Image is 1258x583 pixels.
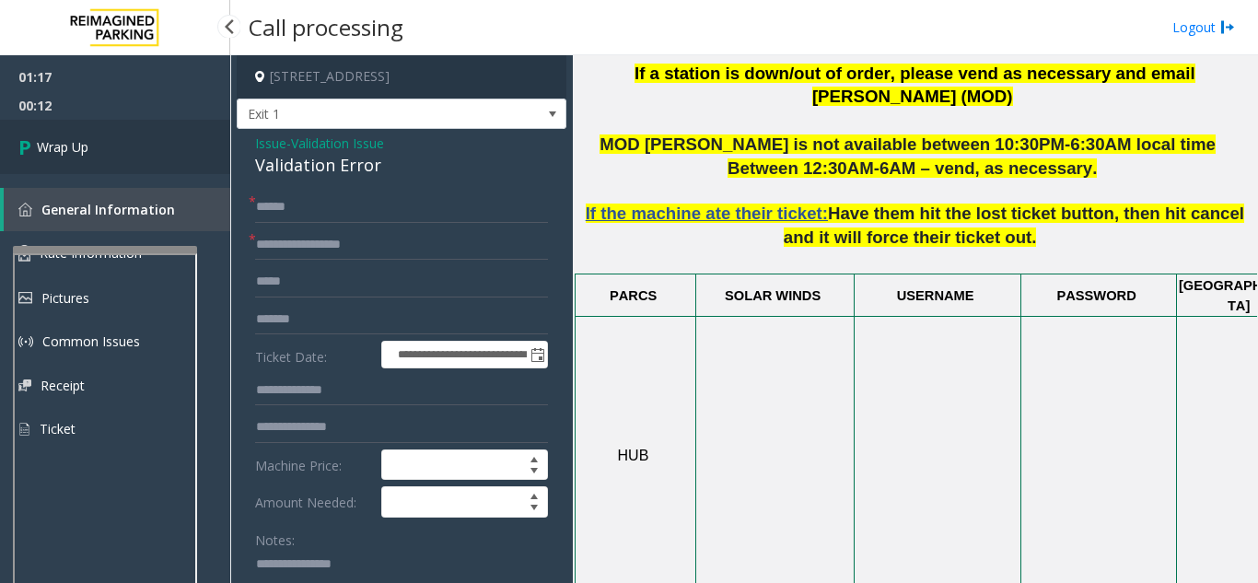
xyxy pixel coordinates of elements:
span: USERNAME [897,288,974,303]
span: HUB [618,448,649,463]
span: If the machine ate their ticket: [586,204,828,223]
span: General Information [41,201,175,218]
span: Decrease value [521,465,547,480]
img: 'icon' [18,203,32,216]
span: Exit 1 [238,99,500,129]
span: PASSWORD [1056,288,1136,303]
img: logout [1220,17,1235,37]
span: PARCS [610,288,657,303]
label: Notes: [255,524,295,550]
span: Decrease value [521,502,547,517]
span: If a station is down/out of order, please vend as necessary and email [PERSON_NAME] (MOD) [635,64,1195,107]
span: - [286,134,384,152]
label: Amount Needed: [250,486,377,518]
span: Rate Information [40,244,142,262]
div: Validation Error [255,153,548,178]
span: MOD [PERSON_NAME] is not available between 10:30PM-6:30AM local time [600,134,1216,154]
span: Increase value [521,487,547,502]
span: Increase value [521,450,547,465]
label: Machine Price: [250,449,377,481]
span: Between 12:30AM-6AM – vend, as necessary. [728,158,1097,178]
span: Have them hit the lost ticket button, then hit cancel and it will force their ticket out. [784,204,1244,247]
a: Logout [1172,17,1235,37]
h3: Call processing [239,5,413,50]
label: Ticket Date: [250,341,377,368]
span: Wrap Up [37,137,88,157]
span: Toggle popup [527,342,547,367]
span: Validation Issue [291,134,384,153]
h4: [STREET_ADDRESS] [237,55,566,99]
img: 'icon' [18,245,30,262]
a: General Information [4,188,230,231]
span: SOLAR WINDS [725,288,821,303]
span: Issue [255,134,286,153]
